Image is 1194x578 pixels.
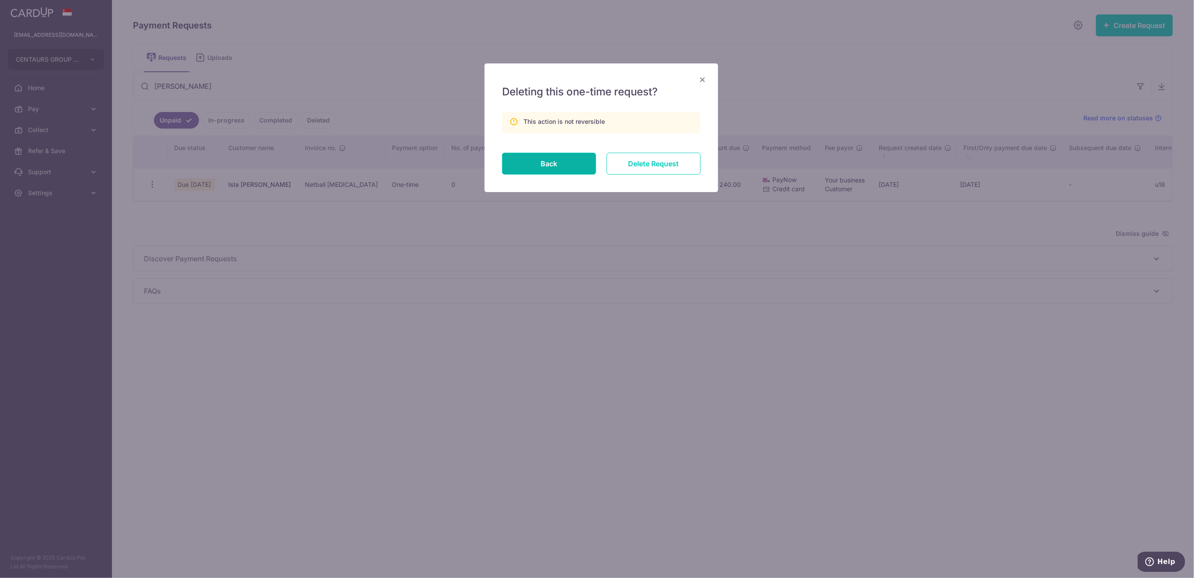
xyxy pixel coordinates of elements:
[607,153,701,175] input: Delete Request
[502,153,596,175] button: Back
[699,73,706,85] span: ×
[502,85,701,98] h5: Deleting this one-time request?
[1138,552,1185,574] iframe: Opens a widget where you can find more information
[524,117,605,126] div: This action is not reversible
[20,6,38,14] span: Help
[697,74,708,84] button: Close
